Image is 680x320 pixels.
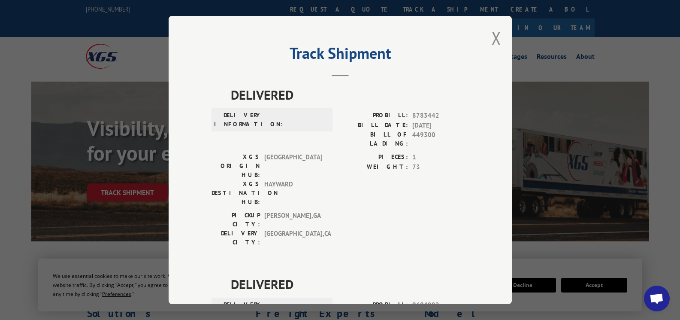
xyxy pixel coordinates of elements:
span: 73 [412,162,469,172]
span: HAYWARD [264,180,322,207]
label: BILL OF LADING: [340,130,408,148]
label: PROBILL: [340,300,408,310]
span: [PERSON_NAME] , GA [264,211,322,229]
label: DELIVERY CITY: [212,229,260,247]
h2: Track Shipment [212,47,469,64]
span: 8783442 [412,111,469,121]
span: [DATE] [412,121,469,131]
label: XGS ORIGIN HUB: [212,152,260,180]
label: PIECES: [340,152,408,162]
span: 449300 [412,130,469,148]
label: PROBILL: [340,111,408,121]
span: [GEOGRAPHIC_DATA] [264,152,322,180]
label: XGS DESTINATION HUB: [212,180,260,207]
span: DELIVERED [231,85,469,104]
label: WEIGHT: [340,162,408,172]
span: [GEOGRAPHIC_DATA] , CA [264,229,322,247]
label: BILL DATE: [340,121,408,131]
span: DELIVERED [231,274,469,294]
label: DELIVERY INFORMATION: [214,111,263,129]
button: Close modal [492,27,501,49]
span: 1 [412,152,469,162]
label: DELIVERY INFORMATION: [214,300,263,318]
a: Open chat [644,286,670,311]
span: 9604902 [412,300,469,310]
label: PICKUP CITY: [212,211,260,229]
